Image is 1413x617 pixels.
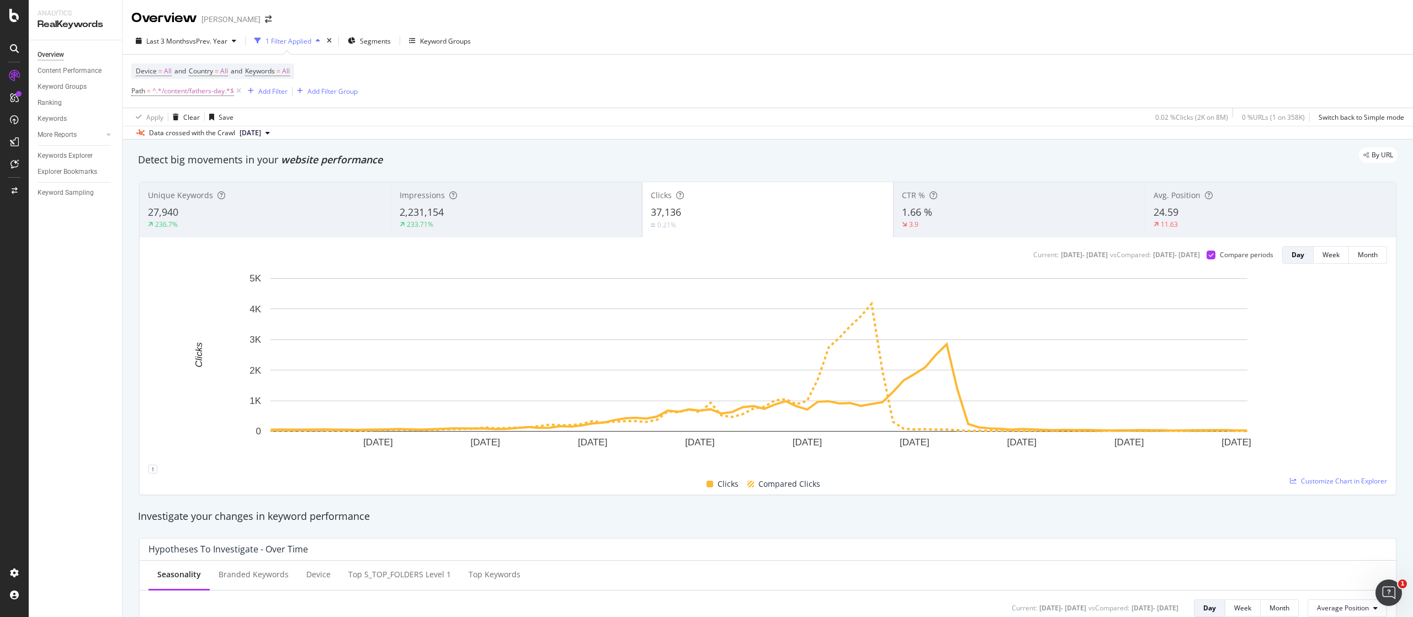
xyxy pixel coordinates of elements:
[348,569,451,580] div: Top s_TOP_FOLDERS Level 1
[578,437,608,448] text: [DATE]
[306,569,331,580] div: Device
[293,84,358,98] button: Add Filter Group
[1154,190,1200,200] span: Avg. Position
[138,509,1398,524] div: Investigate your changes in keyword performance
[152,83,234,99] span: ^.*/content/fathers-day.*$
[157,569,201,580] div: Seasonality
[1301,476,1387,486] span: Customize Chart in Explorer
[249,273,261,284] text: 5K
[148,273,1370,464] svg: A chart.
[250,32,325,50] button: 1 Filter Applied
[360,36,391,46] span: Segments
[307,87,358,96] div: Add Filter Group
[902,205,932,219] span: 1.66 %
[38,150,114,162] a: Keywords Explorer
[325,35,334,46] div: times
[471,437,501,448] text: [DATE]
[38,166,114,178] a: Explorer Bookmarks
[400,190,445,200] span: Impressions
[1132,603,1178,613] div: [DATE] - [DATE]
[174,66,186,76] span: and
[651,205,681,219] span: 37,136
[1154,205,1178,219] span: 24.59
[258,87,288,96] div: Add Filter
[219,569,289,580] div: Branded Keywords
[164,63,172,79] span: All
[1261,599,1299,617] button: Month
[1161,220,1178,229] div: 11.63
[201,14,261,25] div: [PERSON_NAME]
[1203,603,1216,613] div: Day
[155,220,178,229] div: 236.7%
[149,128,235,138] div: Data crossed with the Crawl
[38,129,103,141] a: More Reports
[1359,147,1398,163] div: legacy label
[1242,113,1305,122] div: 0 % URLs ( 1 on 358K )
[220,63,228,79] span: All
[469,569,520,580] div: Top Keywords
[405,32,475,50] button: Keyword Groups
[657,220,676,230] div: 0.21%
[148,544,308,555] div: Hypotheses to Investigate - Over Time
[1358,250,1378,259] div: Month
[1292,250,1304,259] div: Day
[38,18,113,31] div: RealKeywords
[249,396,261,406] text: 1K
[231,66,242,76] span: and
[1039,603,1086,613] div: [DATE] - [DATE]
[1061,250,1108,259] div: [DATE] - [DATE]
[148,465,157,474] div: 1
[240,128,261,138] span: 2025 Sep. 29th
[146,36,189,46] span: Last 3 Months
[189,36,227,46] span: vs Prev. Year
[277,66,280,76] span: =
[38,187,94,199] div: Keyword Sampling
[685,437,715,448] text: [DATE]
[243,84,288,98] button: Add Filter
[343,32,395,50] button: Segments
[38,9,113,18] div: Analytics
[249,304,261,315] text: 4K
[902,190,925,200] span: CTR %
[38,97,114,109] a: Ranking
[1153,250,1200,259] div: [DATE] - [DATE]
[136,66,157,76] span: Device
[147,86,151,95] span: =
[1372,152,1393,158] span: By URL
[131,86,145,95] span: Path
[1155,113,1228,122] div: 0.02 % Clicks ( 2K on 8M )
[194,342,204,368] text: Clicks
[1269,603,1289,613] div: Month
[1007,437,1037,448] text: [DATE]
[651,224,655,227] img: Equal
[189,66,213,76] span: Country
[265,15,272,23] div: arrow-right-arrow-left
[758,477,820,491] span: Compared Clicks
[282,63,290,79] span: All
[909,220,918,229] div: 3.9
[38,81,114,93] a: Keyword Groups
[38,49,64,61] div: Overview
[1225,599,1261,617] button: Week
[38,49,114,61] a: Overview
[1234,603,1251,613] div: Week
[158,66,162,76] span: =
[363,437,393,448] text: [DATE]
[1114,437,1144,448] text: [DATE]
[256,426,261,437] text: 0
[249,334,261,345] text: 3K
[38,113,114,125] a: Keywords
[205,108,233,126] button: Save
[900,437,929,448] text: [DATE]
[1322,250,1340,259] div: Week
[148,190,213,200] span: Unique Keywords
[1398,579,1407,588] span: 1
[1088,603,1129,613] div: vs Compared :
[131,9,197,28] div: Overview
[1220,250,1273,259] div: Compare periods
[245,66,275,76] span: Keywords
[265,36,311,46] div: 1 Filter Applied
[219,113,233,122] div: Save
[1012,603,1037,613] div: Current:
